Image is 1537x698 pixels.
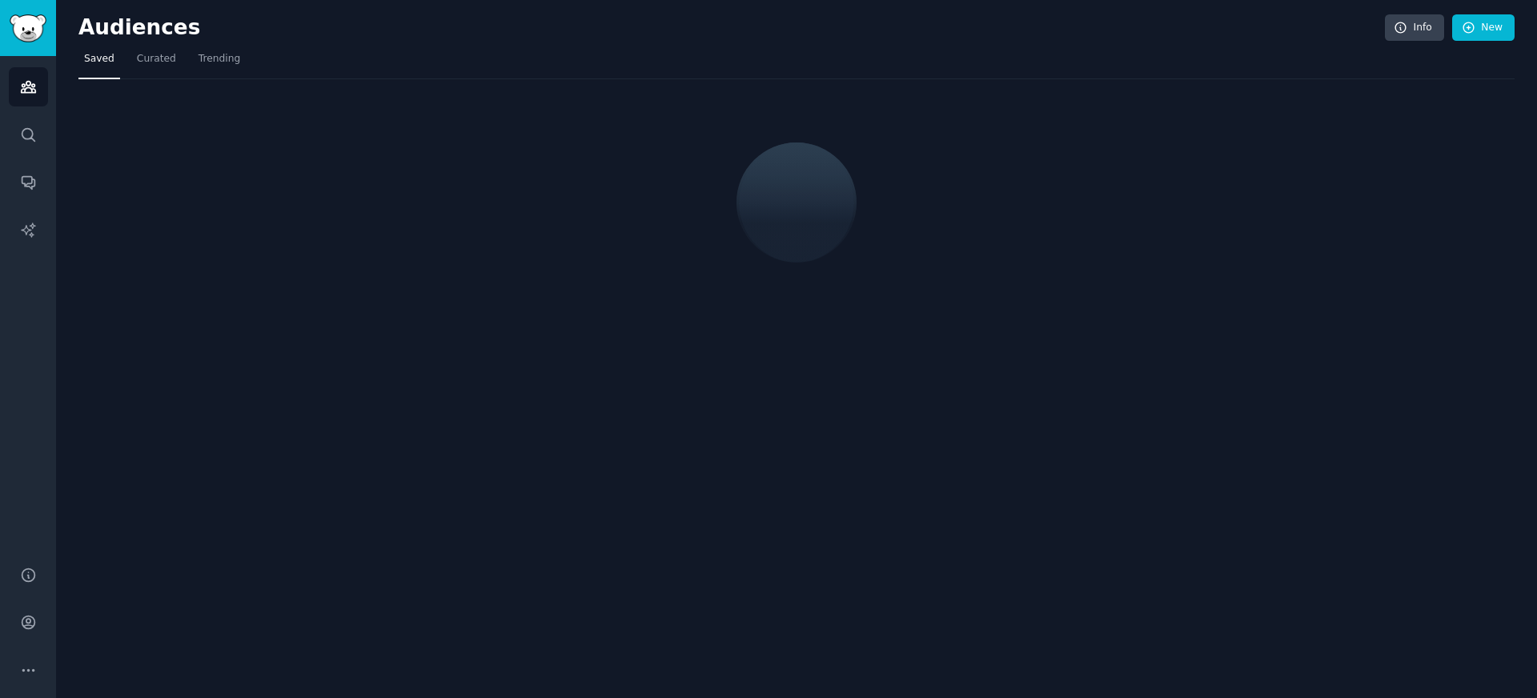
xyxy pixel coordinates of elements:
[131,46,182,79] a: Curated
[1452,14,1515,42] a: New
[137,52,176,66] span: Curated
[193,46,246,79] a: Trending
[78,46,120,79] a: Saved
[10,14,46,42] img: GummySearch logo
[78,15,1385,41] h2: Audiences
[199,52,240,66] span: Trending
[1385,14,1444,42] a: Info
[84,52,114,66] span: Saved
